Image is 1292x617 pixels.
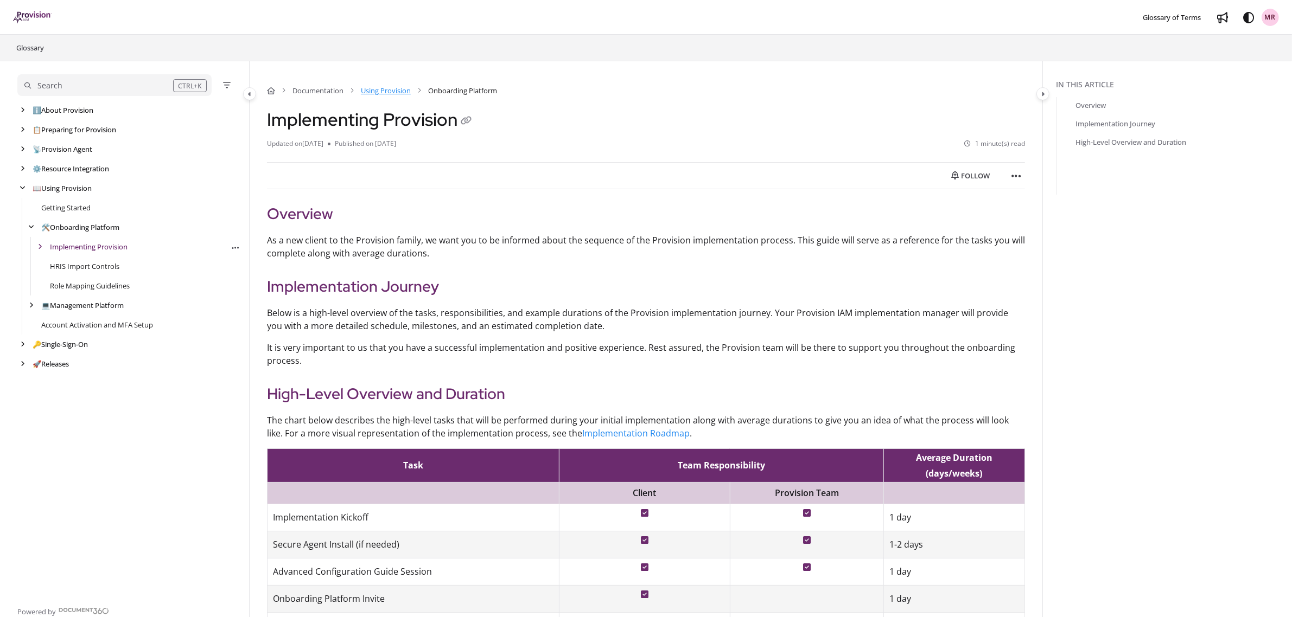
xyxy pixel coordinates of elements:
button: Follow [942,167,999,184]
div: arrow [17,339,28,350]
td: 1 day [883,504,1024,531]
td: 1 day [883,585,1024,612]
span: 🔑 [33,339,41,349]
button: Article more options [1008,167,1025,184]
td: Onboarding Platform Invite [268,585,559,612]
div: arrow [17,144,28,155]
h2: Overview [267,202,1025,225]
button: Filter [220,79,233,92]
a: Account Activation and MFA Setup [41,319,153,330]
a: Powered by Document360 - opens in a new tab [17,604,109,617]
button: MR [1262,9,1279,26]
a: Whats new [1214,9,1231,26]
div: arrow [17,164,28,174]
div: arrow [17,125,28,135]
li: Published on [DATE] [328,139,396,149]
span: 📡 [33,144,41,154]
a: Implementation Journey [1075,118,1155,129]
span: MR [1265,12,1276,23]
div: More options [230,241,240,253]
a: Releases [33,358,69,369]
a: HRIS Import Controls [50,261,119,272]
a: High-Level Overview and Duration [1075,137,1186,147]
p: Below is a high-level overview of the tasks, responsibilities, and example durations of the Provi... [267,306,1025,332]
td: Advanced Configuration Guide Session [268,558,559,585]
img: Document360 [59,608,109,614]
span: ℹ️ [33,105,41,115]
span: Glossary of Terms [1143,12,1201,22]
div: arrow [17,359,28,369]
td: 1 day [883,558,1024,585]
a: Management Platform [41,300,124,311]
li: 1 minute(s) read [964,139,1025,149]
button: Search [17,74,212,96]
a: Glossary [15,41,45,54]
div: arrow [17,105,28,115]
a: Home [267,85,275,96]
span: 💻 [41,300,50,310]
h2: Implementation Journey [267,275,1025,298]
p: The chart below describes the high-level tasks that will be performed during your initial impleme... [267,414,1025,440]
a: Overview [1075,100,1106,111]
a: Using Provision [361,85,411,96]
div: CTRL+K [173,79,207,92]
a: Single-Sign-On [33,339,88,350]
a: Implementation Roadmap [582,427,690,439]
span: 📖 [33,183,41,193]
a: Getting Started [41,202,91,213]
div: In this article [1056,79,1288,91]
a: Project logo [13,11,52,24]
span: 🚀 [33,359,41,369]
a: Role Mapping Guidelines [50,280,130,291]
a: Using Provision [33,183,92,194]
button: Copy link of Implementing Provision [457,113,475,130]
span: ⚙️ [33,164,41,173]
a: Documentation [292,85,343,96]
p: As a new client to the Provision family, we want you to be informed about the sequence of the Pro... [267,234,1025,260]
th: Client [559,483,730,504]
span: Onboarding Platform [428,85,497,96]
div: arrow [17,183,28,194]
h1: Implementing Provision [267,109,475,130]
span: 📋 [33,125,41,134]
li: Updated on [DATE] [267,139,328,149]
button: Theme options [1240,9,1257,26]
a: Implementing Provision [50,241,128,252]
a: Resource Integration [33,163,109,174]
a: Onboarding Platform [41,222,119,233]
button: Article more options [230,242,240,253]
button: Category toggle [243,87,256,100]
span: Team Responsibility [678,459,765,471]
a: Preparing for Provision [33,124,116,135]
button: Category toggle [1036,87,1049,100]
a: About Provision [33,105,93,115]
div: Search [37,80,62,92]
div: arrow [35,242,46,252]
th: Provision Team [730,483,883,504]
span: 🛠️ [41,222,50,232]
td: 1-2 days [883,531,1024,558]
span: Average Duration (days/weeks) [916,452,992,479]
h2: High-Level Overview and Duration [267,382,1025,405]
span: Powered by [17,606,56,617]
span: Task [403,459,423,471]
div: arrow [26,300,37,311]
a: Provision Agent [33,144,92,155]
div: arrow [26,222,37,233]
td: Secure Agent Install (if needed) [268,531,559,558]
img: brand logo [13,11,52,23]
p: It is very important to us that you have a successful implementation and positive experience. Res... [267,341,1025,367]
td: Implementation Kickoff [268,504,559,531]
